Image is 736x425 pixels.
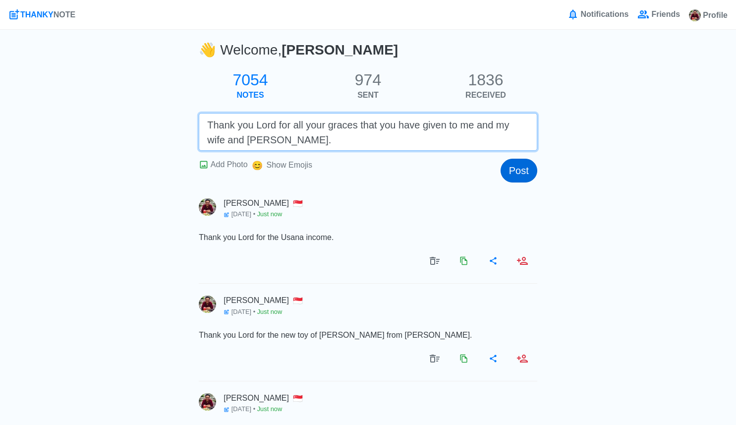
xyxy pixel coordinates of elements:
[224,393,303,403] a: [PERSON_NAME] 🇸🇬
[566,8,629,21] a: Notifications
[257,308,283,315] span: Just now
[20,9,75,21] div: THANKY
[199,331,472,339] span: Thank you Lord for the new toy of [PERSON_NAME] from [PERSON_NAME].
[282,42,398,58] b: [PERSON_NAME]
[309,89,427,101] p: SENT
[637,8,680,21] a: Friends
[191,89,309,101] p: NOTES
[293,298,303,304] span: 🇸🇬
[309,70,427,89] h2: 974
[199,42,216,59] span: wave
[211,160,248,169] span: Add Photo
[579,8,629,20] span: Notifications
[688,8,728,22] a: Profile
[199,113,537,151] textarea: Thank you Lord for all your graces that you have given to me and my wife and [PERSON_NAME].
[199,233,334,242] span: Thank you Lord for the Usana income.
[649,8,680,20] span: Friends
[257,210,283,218] span: Just now
[191,70,309,89] h2: 7054
[224,198,303,208] a: [PERSON_NAME] 🇸🇬
[199,42,398,62] h3: Welcome,
[427,89,545,101] p: RECEIVED
[427,70,545,89] h2: 1836
[293,200,303,207] span: 🇸🇬
[224,393,303,403] h6: [PERSON_NAME]
[224,405,282,413] small: [DATE] •
[224,198,303,208] h6: [PERSON_NAME]
[252,161,263,171] span: smile
[224,296,303,305] a: [PERSON_NAME] 🇸🇬
[267,159,312,171] div: Show Emojis
[224,308,282,315] small: [DATE] •
[701,9,728,21] span: Profile
[501,159,537,182] button: Post
[293,395,303,402] span: 🇸🇬
[224,296,303,305] h6: [PERSON_NAME]
[257,405,283,413] span: Just now
[54,10,75,19] span: NOTE
[224,210,282,218] small: [DATE] •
